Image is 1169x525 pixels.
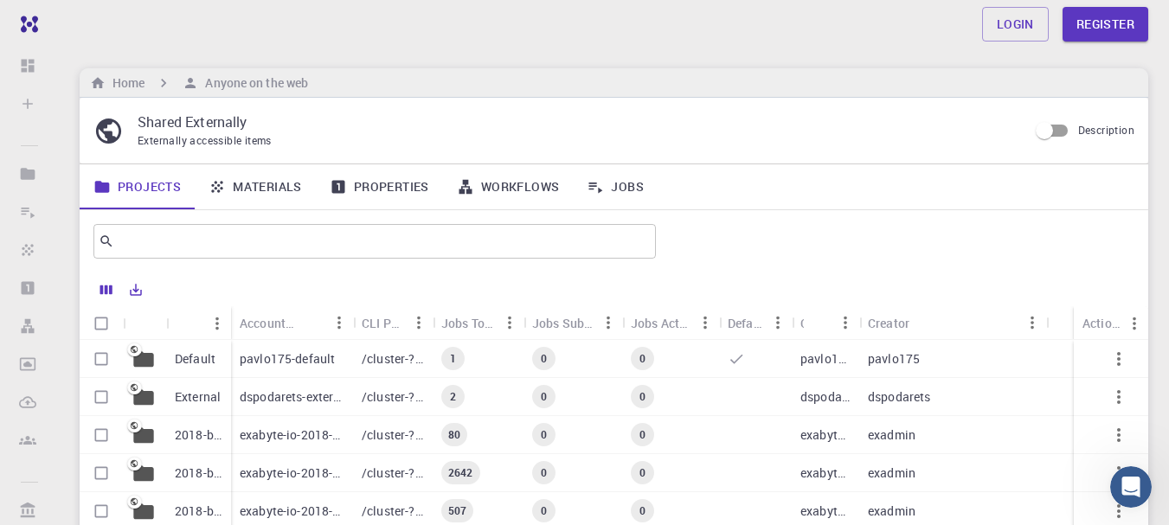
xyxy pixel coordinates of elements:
p: 2018-bg-study-phase-III [175,464,222,482]
div: Jobs Active [622,306,719,340]
div: Accounting slug [240,306,298,340]
p: 2018-bg-study-phase-i-ph [175,426,222,444]
span: 0 [633,503,652,518]
p: Default [175,350,215,368]
span: 0 [534,503,554,518]
a: Materials [195,164,316,209]
span: 2 [443,389,463,404]
span: 0 [633,427,652,442]
span: 80 [441,427,467,442]
span: 507 [441,503,473,518]
button: Menu [405,309,433,336]
p: exabyte-io-2018-bg-study-phase-i [240,503,344,520]
p: /cluster-???-home/pavlo175/pavlo175-default [362,350,424,368]
p: exadmin [868,464,915,482]
div: Creator [868,306,909,340]
div: Jobs Subm. [523,306,622,340]
div: Jobs Total [433,306,523,340]
span: 0 [633,389,652,404]
span: 0 [633,465,652,480]
button: Columns [92,276,121,304]
div: Icon [123,306,166,340]
button: Menu [1018,309,1046,336]
button: Menu [203,310,231,337]
p: exabyte-io-2018-bg-study-phase-i-ph [240,426,344,444]
p: exabyte-io-2018-bg-study-phase-iii [240,464,344,482]
span: 0 [534,427,554,442]
p: pavlo175 [800,350,851,368]
a: Jobs [573,164,658,209]
a: Properties [316,164,443,209]
div: Creator [859,306,1046,340]
button: Menu [1121,310,1148,337]
span: 0 [534,351,554,366]
p: Shared Externally [138,112,1014,132]
a: Projects [80,164,195,209]
p: pavlo175 [868,350,920,368]
p: pavlo175-default [240,350,335,368]
span: 2642 [441,465,480,480]
h6: Home [106,74,145,93]
button: Menu [594,309,622,336]
div: Actions [1082,306,1121,340]
div: Accounting slug [231,306,353,340]
p: dspodarets [800,388,851,406]
div: CLI Path [362,306,405,340]
button: Sort [176,310,203,337]
div: Jobs Total [441,306,496,340]
button: Menu [325,309,353,336]
nav: breadcrumb [87,74,312,93]
div: Jobs Subm. [532,306,594,340]
p: 2018-bg-study-phase-I [175,503,222,520]
button: Export [121,276,151,304]
div: Owner [800,306,804,340]
p: dspodarets-external [240,388,344,406]
span: 0 [534,389,554,404]
p: exadmin [868,503,915,520]
p: exadmin [868,426,915,444]
div: Owner [792,306,859,340]
p: exabyte-io [800,503,851,520]
h6: Anyone on the web [198,74,308,93]
span: Description [1078,123,1134,137]
iframe: Intercom live chat [1110,466,1152,508]
p: External [175,388,221,406]
span: 0 [534,465,554,480]
button: Menu [691,309,719,336]
p: dspodarets [868,388,931,406]
span: Externally accessible items [138,133,272,147]
div: Name [166,306,231,340]
p: /cluster-???-share/groups/exabyte-io/exabyte-io-2018-bg-study-phase-i [362,503,424,520]
p: /cluster-???-home/dspodarets/dspodarets-external [362,388,424,406]
button: Sort [298,309,325,336]
button: Sort [909,309,937,336]
span: 0 [633,351,652,366]
a: Login [982,7,1049,42]
p: exabyte-io [800,426,851,444]
div: Default [719,306,792,340]
a: Register [1063,7,1148,42]
a: Workflows [443,164,574,209]
div: Actions [1074,306,1148,340]
button: Menu [496,309,523,336]
div: Jobs Active [631,306,691,340]
button: Sort [804,309,832,336]
p: exabyte-io [800,464,851,482]
button: Menu [832,309,859,336]
button: Menu [764,309,792,336]
span: 1 [443,351,463,366]
p: /cluster-???-share/groups/exabyte-io/exabyte-io-2018-bg-study-phase-iii [362,464,424,482]
div: CLI Path [353,306,433,340]
img: logo [14,16,38,33]
p: /cluster-???-share/groups/exabyte-io/exabyte-io-2018-bg-study-phase-i-ph [362,426,424,444]
div: Default [728,306,764,340]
